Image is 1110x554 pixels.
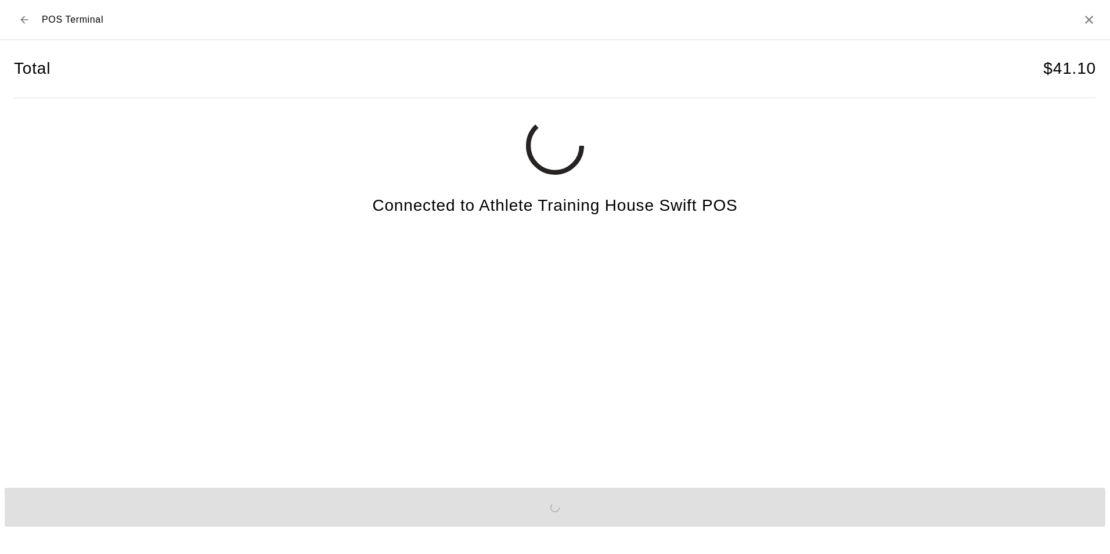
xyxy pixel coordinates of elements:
[1082,13,1096,27] button: Close
[14,9,103,30] div: POS Terminal
[372,196,737,216] h4: Connected to Athlete Training House Swift POS
[14,9,35,30] button: Back to checkout
[14,59,51,79] h4: Total
[1043,59,1096,79] h4: $ 41.10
